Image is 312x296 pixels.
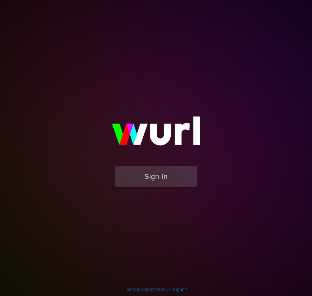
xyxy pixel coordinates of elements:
[172,287,188,292] a: Support
[91,102,221,166] img: wurl-logo-on-black-223613ac3d8ba8fe6dc639794a292ebdb59501304c7dfd60c99c58986ef67473.svg
[124,286,188,293] div: | |
[148,287,171,292] a: Contact Us
[115,166,197,187] button: Sign In
[124,287,147,292] a: Learn More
